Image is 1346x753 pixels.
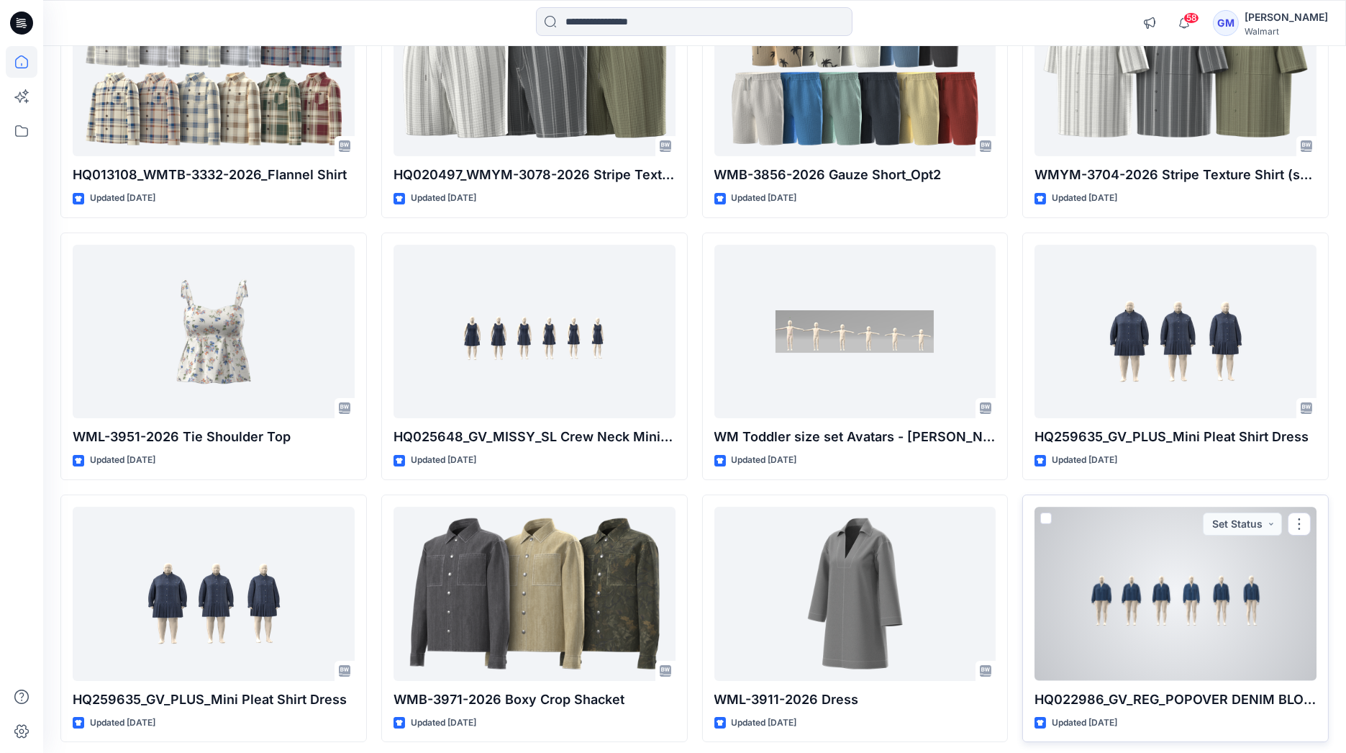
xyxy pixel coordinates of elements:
p: Updated [DATE] [411,453,476,468]
p: WMB-3856-2026 Gauze Short_Opt2 [714,165,996,185]
p: HQ013108_WMTB-3332-2026_Flannel Shirt [73,165,355,185]
span: 58 [1183,12,1199,24]
p: HQ022986_GV_REG_POPOVER DENIM BLOUSE [1034,690,1317,710]
p: WML-3911-2026 Dress [714,690,996,710]
p: HQ020497_WMYM-3078-2026 Stripe Texture Short (set) Inseam 6” [394,165,676,185]
p: WMB-3971-2026 Boxy Crop Shacket [394,690,676,710]
p: HQ259635_GV_PLUS_Mini Pleat Shirt Dress [1034,427,1317,447]
p: Updated [DATE] [1052,716,1117,731]
p: Updated [DATE] [1052,453,1117,468]
div: GM [1213,10,1239,36]
a: HQ025648_GV_MISSY_SL Crew Neck Mini Dress [394,245,676,419]
a: HQ259635_GV_PLUS_Mini Pleat Shirt Dress [73,507,355,681]
p: Updated [DATE] [411,191,476,206]
p: Updated [DATE] [90,453,155,468]
p: Updated [DATE] [411,716,476,731]
p: WML-3951-2026 Tie Shoulder Top [73,427,355,447]
div: Walmart [1245,26,1328,37]
p: Updated [DATE] [90,716,155,731]
p: HQ259635_GV_PLUS_Mini Pleat Shirt Dress [73,690,355,710]
a: HQ259635_GV_PLUS_Mini Pleat Shirt Dress [1034,245,1317,419]
p: WM Toddler size set Avatars - [PERSON_NAME] leg with Diaper 18M - 5T [714,427,996,447]
p: Updated [DATE] [90,191,155,206]
p: Updated [DATE] [732,453,797,468]
p: Updated [DATE] [732,191,797,206]
a: HQ022986_GV_REG_POPOVER DENIM BLOUSE [1034,507,1317,681]
a: WML-3911-2026 Dress [714,507,996,681]
p: HQ025648_GV_MISSY_SL Crew Neck Mini Dress [394,427,676,447]
div: [PERSON_NAME] [1245,9,1328,26]
a: WM Toddler size set Avatars - streight leg with Diaper 18M - 5T [714,245,996,419]
p: WMYM-3704-2026 Stripe Texture Shirt (set) [1034,165,1317,185]
a: WML-3951-2026 Tie Shoulder Top [73,245,355,419]
p: Updated [DATE] [1052,191,1117,206]
p: Updated [DATE] [732,716,797,731]
a: WMB-3971-2026 Boxy Crop Shacket [394,507,676,681]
